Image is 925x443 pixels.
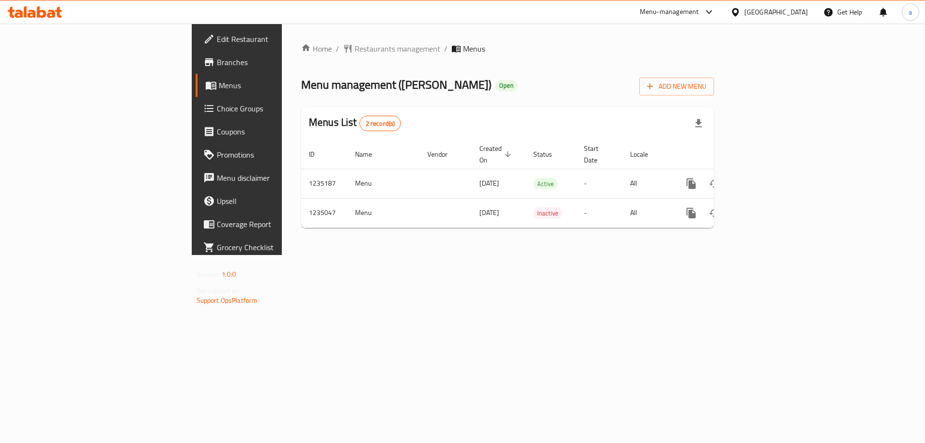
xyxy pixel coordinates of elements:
div: Open [495,80,517,92]
span: Locale [630,148,661,160]
button: Change Status [703,172,726,195]
span: Grocery Checklist [217,242,339,253]
th: Actions [672,140,780,169]
span: Menu disclaimer [217,172,339,184]
div: Total records count [359,116,401,131]
span: Choice Groups [217,103,339,114]
a: Upsell [196,189,346,213]
span: Start Date [584,143,611,166]
h2: Menus List [309,115,401,131]
a: Menus [196,74,346,97]
button: more [680,172,703,195]
span: Coupons [217,126,339,137]
button: more [680,201,703,225]
a: Restaurants management [343,43,440,54]
button: Change Status [703,201,726,225]
div: Menu-management [640,6,699,18]
span: Get support on: [197,284,241,297]
nav: breadcrumb [301,43,714,54]
td: - [576,198,622,228]
span: Inactive [533,208,562,219]
td: All [622,169,672,198]
a: Choice Groups [196,97,346,120]
span: Menu management ( [PERSON_NAME] ) [301,74,491,95]
a: Coverage Report [196,213,346,236]
span: Vendor [427,148,460,160]
a: Edit Restaurant [196,27,346,51]
div: Export file [687,112,710,135]
span: Coverage Report [217,218,339,230]
span: Open [495,81,517,90]
span: Name [355,148,384,160]
span: a [909,7,912,17]
div: Inactive [533,207,562,219]
span: Status [533,148,565,160]
span: 2 record(s) [360,119,401,128]
td: Menu [347,169,420,198]
div: [GEOGRAPHIC_DATA] [744,7,808,17]
a: Support.OpsPlatform [197,294,258,307]
span: Edit Restaurant [217,33,339,45]
span: Add New Menu [647,81,706,93]
span: [DATE] [479,206,499,219]
a: Menu disclaimer [196,166,346,189]
td: All [622,198,672,228]
span: Version: [197,268,220,281]
span: Menus [219,80,339,91]
span: [DATE] [479,177,499,189]
span: 1.0.0 [222,268,237,281]
span: Active [533,178,558,189]
span: ID [309,148,327,160]
span: Upsell [217,195,339,207]
span: Created On [479,143,514,166]
a: Branches [196,51,346,74]
span: Menus [463,43,485,54]
a: Coupons [196,120,346,143]
table: enhanced table [301,140,780,228]
td: Menu [347,198,420,228]
button: Add New Menu [639,78,714,95]
li: / [444,43,448,54]
a: Promotions [196,143,346,166]
a: Grocery Checklist [196,236,346,259]
span: Branches [217,56,339,68]
span: Restaurants management [355,43,440,54]
span: Promotions [217,149,339,161]
td: - [576,169,622,198]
